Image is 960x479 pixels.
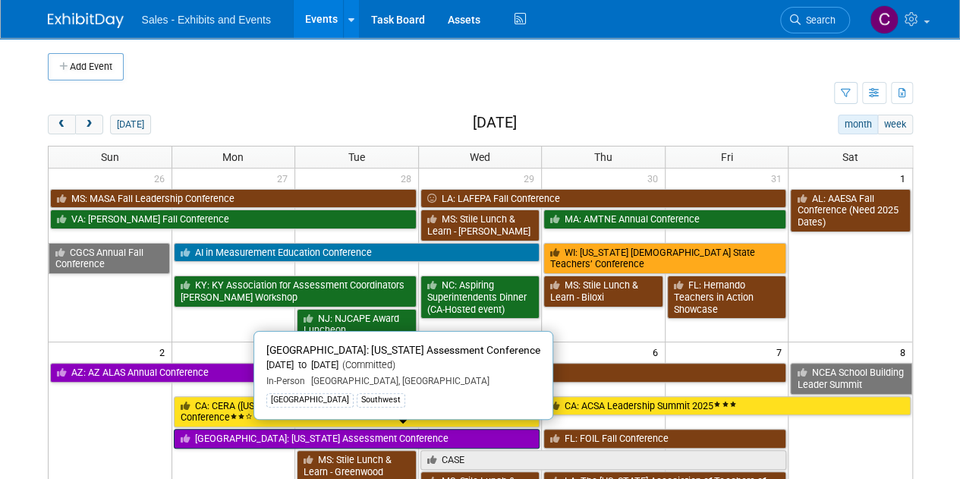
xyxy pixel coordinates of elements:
span: [GEOGRAPHIC_DATA]: [US_STATE] Assessment Conference [266,344,540,356]
a: CA: ACSA Leadership Summit 2025 [543,396,910,416]
span: Search [801,14,836,26]
button: next [75,115,103,134]
button: prev [48,115,76,134]
span: 28 [399,169,418,188]
img: Christine Lurz [870,5,899,34]
span: 2 [158,342,172,361]
span: 6 [651,342,665,361]
span: Sales - Exhibits and Events [142,14,271,26]
span: 29 [522,169,541,188]
a: AI in Measurement Education Conference [174,243,540,263]
span: 1 [899,169,912,188]
a: CA: CERA ([US_STATE] Educational Research Association) 2025 Annual Conference [174,396,540,427]
img: ExhibitDay [48,13,124,28]
a: KY: KY Association for Assessment Coordinators [PERSON_NAME] Workshop [174,276,417,307]
a: NCEA School Building Leader Summit [790,363,911,394]
a: LA: LAFEPA Fall Conference [420,189,787,209]
span: 26 [153,169,172,188]
span: Sat [842,151,858,163]
h2: [DATE] [472,115,516,131]
a: NC: Aspiring Superintendents Dinner (CA-Hosted event) [420,276,540,319]
button: month [838,115,878,134]
span: 31 [769,169,788,188]
span: Thu [594,151,612,163]
span: In-Person [266,376,305,386]
button: Add Event [48,53,124,80]
span: Tue [348,151,365,163]
div: [GEOGRAPHIC_DATA] [266,393,354,407]
a: VA: [PERSON_NAME] Fall Conference [50,210,417,229]
a: MS: Stile Lunch & Learn - [PERSON_NAME] [420,210,540,241]
span: [GEOGRAPHIC_DATA], [GEOGRAPHIC_DATA] [305,376,489,386]
span: Wed [470,151,490,163]
a: NJ: NJCAPE Award Luncheon [297,309,417,340]
div: Southwest [357,393,405,407]
a: MS: MASA Fall Leadership Conference [50,189,417,209]
a: CASE [420,450,787,470]
a: FL: FOIL Fall Conference [543,429,786,449]
span: 7 [774,342,788,361]
button: [DATE] [110,115,150,134]
a: CGCS Annual Fall Conference [49,243,170,274]
a: MA: AMTNE Annual Conference [543,210,786,229]
a: FL: Hernando Teachers in Action Showcase [667,276,787,319]
span: Mon [222,151,244,163]
span: 8 [899,342,912,361]
a: Search [780,7,850,33]
a: AZ: AZ ALAS Annual Conference [50,363,294,383]
a: WI: [US_STATE] [DEMOGRAPHIC_DATA] State Teachers’ Conference [543,243,786,274]
a: AL: AAESA Fall Conference (Need 2025 Dates) [790,189,910,232]
span: 27 [275,169,294,188]
a: [GEOGRAPHIC_DATA]: [US_STATE] Assessment Conference [174,429,540,449]
span: (Committed) [338,359,395,370]
button: week [877,115,912,134]
span: Sun [101,151,119,163]
span: Fri [721,151,733,163]
div: [DATE] to [DATE] [266,359,540,372]
a: MS: Stile Lunch & Learn - Biloxi [543,276,663,307]
span: 30 [646,169,665,188]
